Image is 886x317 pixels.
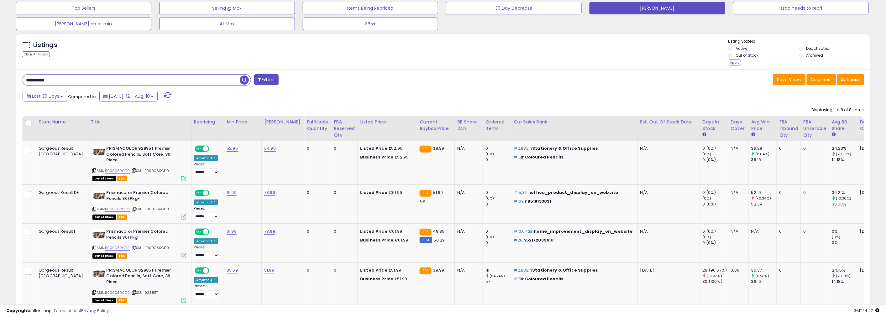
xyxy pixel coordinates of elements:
div: 0 (0%) [703,157,728,163]
button: Columns [807,74,836,85]
div: €61.99 [360,190,412,195]
p: in [514,199,633,204]
div: 0 (0%) [703,229,728,234]
a: 78.99 [264,228,275,235]
span: OFF [208,146,218,152]
div: 36.37 [751,268,777,273]
small: (0%) [832,235,841,240]
p: N/A [640,190,695,195]
div: 0 (0%) [703,201,728,207]
span: OFF [208,268,218,273]
b: Listed Price: [360,190,389,195]
div: 36.39 [751,146,777,151]
span: #28 [514,237,522,243]
span: 51.99 [433,190,443,195]
b: Listed Price: [360,145,389,151]
small: (0.58%) [755,273,769,278]
img: 51Ybdq8qyNL._SL40_.jpg [92,268,105,280]
div: 29 (96.67%) [703,268,728,273]
p: in [514,146,633,151]
p: [DATE] [640,268,695,273]
div: Est. Out Of Stock Date [640,119,697,125]
button: Last 30 Days [23,91,67,101]
div: 0 [334,229,353,234]
div: €61.99 [360,237,412,243]
a: 61.99 [227,190,237,196]
b: Business Price: [360,154,395,160]
div: Fulfillable Quantity [307,119,328,132]
div: 0 [334,190,353,195]
div: Days In Stock [703,119,726,132]
div: Amazon AI * [194,155,218,161]
div: 0 [485,240,511,246]
p: in [514,229,633,234]
div: Preset: [194,206,219,221]
span: Coloured Pencils [525,154,564,160]
div: 0 [485,157,511,163]
div: 57 [485,279,511,284]
div: Preset: [194,162,219,176]
div: 0 (0%) [703,190,728,195]
span: Compared to: [68,94,97,100]
a: B000C6RCD0 [105,290,130,295]
div: BB Share 24h. [457,119,480,132]
div: N/A [457,146,478,151]
div: [DATE] [860,229,885,234]
div: Listed Price [360,119,414,125]
button: issac needs to repri [733,2,869,14]
div: 0 [307,146,326,151]
p: in [514,154,633,160]
span: ON [195,229,203,235]
div: 0 [307,190,326,195]
div: [DATE] [860,268,885,273]
span: | SKU: B000C6RCD0 [131,245,169,250]
div: 36.16 [751,279,777,284]
span: 2025-09-10 14:42 GMT [854,308,880,314]
small: Avg BB Share. [832,132,836,138]
span: #2,882 [514,145,529,151]
div: 0 [307,229,326,234]
p: in [514,190,633,195]
div: Cur Sales Rank [514,119,635,125]
p: in [514,237,633,243]
span: Stationery & Office Supplies [532,145,598,151]
div: 0 [485,229,511,234]
span: OFF [208,190,218,196]
div: 0 [779,190,796,195]
button: Filters [254,74,279,85]
div: 14.18% [832,279,857,284]
div: 0 [804,190,825,195]
div: Avg Win Price [751,119,774,132]
span: 39.99 [433,145,444,151]
div: Gorgeous Result [GEOGRAPHIC_DATA] [39,268,83,279]
h5: Listings [33,41,57,49]
span: 39.99 [433,267,444,273]
div: 30 (100%) [703,279,728,284]
div: 0.00 [731,268,744,273]
span: 50.29 [434,237,445,243]
span: OFF [208,229,218,235]
b: Business Price: [360,237,395,243]
label: Archived [806,53,823,58]
span: | SKU: 92885T [131,290,158,295]
a: 35.69 [227,267,238,273]
div: Displaying 1 to 8 of 8 items [812,107,864,113]
span: #15,311 [514,190,527,195]
div: 0 [485,146,511,151]
small: (-0.34%) [755,196,771,201]
div: Gorgeous Result [GEOGRAPHIC_DATA] [39,146,83,157]
span: All listings that are currently out of stock and unavailable for purchase on Amazon [92,298,116,303]
div: €61.99 [360,229,412,234]
div: 0 (0%) [703,240,728,246]
div: Clear All Filters [22,51,50,57]
div: £51.98 [360,276,412,282]
small: (70.31%) [836,273,851,278]
span: #2,882 [514,267,529,273]
small: (94.74%) [490,273,505,278]
div: 0 (0%) [703,146,728,151]
small: FBA [420,268,431,274]
label: Active [736,46,747,51]
div: Gorgeous Result IT [39,229,83,234]
p: N/A [640,146,695,151]
div: Store Name [39,119,86,125]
